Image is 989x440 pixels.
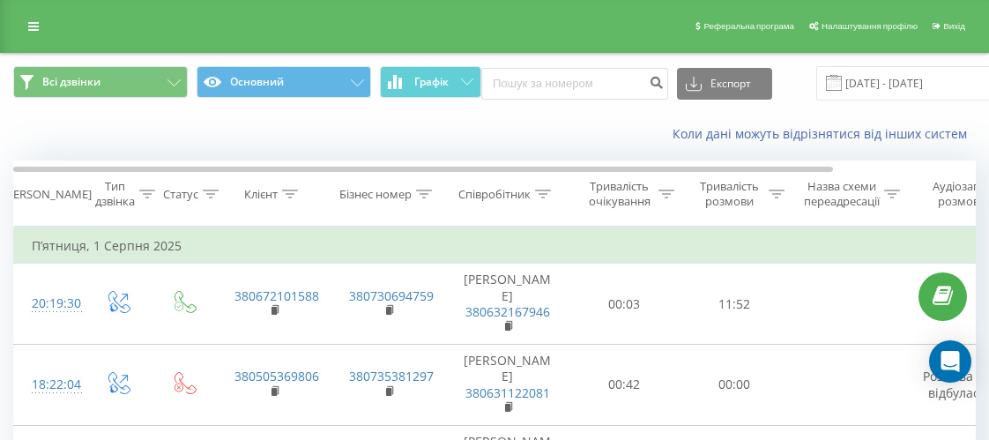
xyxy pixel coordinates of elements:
[163,187,198,202] div: Статус
[446,264,569,345] td: [PERSON_NAME]
[380,66,481,98] button: Графік
[673,125,976,142] a: Коли дані можуть відрізнятися вiд інших систем
[584,179,654,209] div: Тривалість очікування
[95,179,135,209] div: Тип дзвінка
[465,303,550,320] a: 380632167946
[943,21,965,31] span: Вихід
[804,179,880,209] div: Назва схеми переадресації
[197,66,371,98] button: Основний
[569,345,680,426] td: 00:42
[822,21,918,31] span: Налаштування профілю
[349,368,434,384] a: 380735381297
[677,68,772,100] button: Експорт
[680,264,790,345] td: 11:52
[458,187,531,202] div: Співробітник
[465,384,550,401] a: 380631122081
[234,287,319,304] a: 380672101588
[481,68,668,100] input: Пошук за номером
[680,345,790,426] td: 00:00
[414,76,449,88] span: Графік
[32,368,67,402] div: 18:22:04
[32,287,67,321] div: 20:19:30
[42,75,100,89] span: Всі дзвінки
[349,287,434,304] a: 380730694759
[339,187,412,202] div: Бізнес номер
[234,368,319,384] a: 380505369806
[569,264,680,345] td: 00:03
[929,340,971,383] div: Open Intercom Messenger
[13,66,188,98] button: Всі дзвінки
[703,21,794,31] span: Реферальна програма
[244,187,278,202] div: Клієнт
[3,187,92,202] div: [PERSON_NAME]
[695,179,764,209] div: Тривалість розмови
[446,345,569,426] td: [PERSON_NAME]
